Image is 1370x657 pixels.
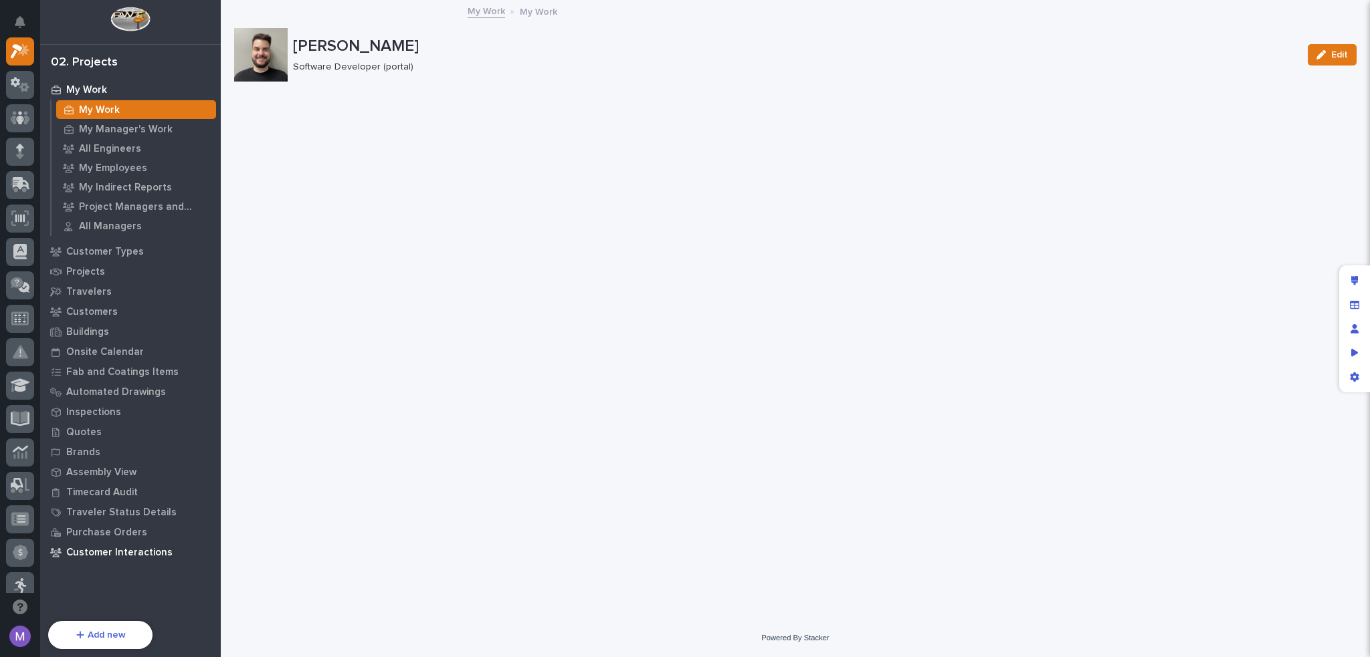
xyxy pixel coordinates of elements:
p: Onsite Calendar [66,346,144,358]
span: [DATE] [118,264,146,275]
button: Notifications [6,8,34,36]
p: Traveler Status Details [66,507,177,519]
a: My Work [52,100,221,119]
p: How can we help? [13,74,243,96]
a: My Work [468,3,505,18]
p: All Engineers [79,143,141,155]
a: My Employees [52,158,221,177]
a: Brands [40,442,221,462]
div: App settings [1343,365,1367,389]
a: Project Managers and Engineers [52,197,221,216]
div: We're offline, we will be back soon! [45,162,187,172]
a: Customer Types [40,241,221,261]
div: Manage users [1343,317,1367,341]
p: Automated Drawings [66,386,166,398]
button: Open support chat [6,593,34,621]
span: [PERSON_NAME] [41,264,108,275]
span: [PERSON_NAME] [41,228,108,239]
p: My Work [520,3,557,18]
a: Traveler Status Details [40,502,221,522]
img: 1736555164131-43832dd5-751b-4058-ba23-39d91318e5a0 [27,229,37,239]
p: Assembly View [66,467,136,479]
p: Buildings [66,326,109,338]
div: Start new chat [45,148,219,162]
div: 📖 [13,321,24,332]
p: My Manager's Work [79,124,173,136]
p: Purchase Orders [66,527,147,539]
span: Edit [1331,49,1348,61]
a: Quotes [40,422,221,442]
a: 🔗Onboarding Call [78,314,176,338]
p: My Indirect Reports [79,182,172,194]
button: Edit [1308,44,1357,65]
a: Customer Interactions [40,542,221,562]
a: 📖Help Docs [8,314,78,338]
p: Customer Interactions [66,547,173,559]
a: My Indirect Reports [52,178,221,196]
a: Purchase Orders [40,522,221,542]
p: Project Managers and Engineers [79,201,211,213]
p: My Work [66,84,107,96]
img: Workspace Logo [110,7,150,31]
span: Help Docs [27,319,73,333]
button: Add new [48,621,153,649]
img: Stacker [13,13,40,39]
a: Customers [40,301,221,321]
p: Quotes [66,426,102,438]
span: Pylon [133,352,162,362]
a: Onsite Calendar [40,342,221,362]
span: Onboarding Call [97,319,171,333]
p: Travelers [66,286,112,298]
span: [DATE] [118,228,146,239]
div: Preview as [1343,341,1367,365]
span: • [111,228,116,239]
img: Matthew Hall [13,251,35,273]
a: All Engineers [52,139,221,158]
a: Travelers [40,281,221,301]
p: Timecard Audit [66,487,138,499]
button: See all [207,192,243,208]
a: Automated Drawings [40,382,221,402]
button: users-avatar [6,622,34,650]
p: Software Developer (portal) [293,61,1292,73]
p: My Employees [79,162,147,174]
a: Assembly View [40,462,221,482]
a: My Manager's Work [52,120,221,138]
p: Welcome 👋 [13,53,243,74]
a: Buildings [40,321,221,342]
p: Customer Types [66,246,144,258]
p: Fab and Coatings Items [66,366,179,378]
span: • [111,264,116,275]
div: 🔗 [84,321,94,332]
a: All Managers [52,217,221,235]
p: Projects [66,266,105,278]
img: 1736555164131-43832dd5-751b-4058-ba23-39d91318e5a0 [13,148,37,172]
div: 02. Projects [51,55,118,70]
p: Inspections [66,406,121,418]
p: All Managers [79,221,142,233]
a: Powered byPylon [94,352,162,362]
a: My Work [40,80,221,100]
div: Notifications [17,16,34,37]
p: Customers [66,306,118,318]
a: Powered By Stacker [761,634,829,642]
div: Manage fields and data [1343,293,1367,317]
button: Start new chat [227,152,243,168]
div: Edit layout [1343,269,1367,293]
div: Past conversations [13,194,90,205]
p: Brands [66,446,100,458]
p: My Work [79,104,120,116]
a: Inspections [40,402,221,422]
p: [PERSON_NAME] [293,37,1297,56]
a: Fab and Coatings Items [40,362,221,382]
img: Brittany [13,215,35,237]
a: Timecard Audit [40,482,221,502]
a: Projects [40,261,221,281]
